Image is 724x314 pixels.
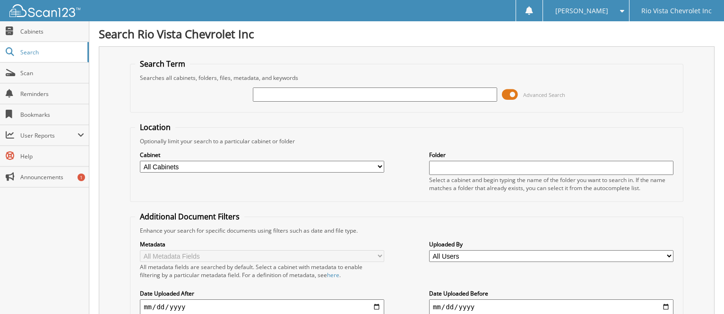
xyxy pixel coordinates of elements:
span: Reminders [20,90,84,98]
div: All metadata fields are searched by default. Select a cabinet with metadata to enable filtering b... [140,263,384,279]
label: Cabinet [140,151,384,159]
legend: Search Term [135,59,190,69]
label: Date Uploaded After [140,289,384,297]
legend: Additional Document Filters [135,211,244,222]
div: Optionally limit your search to a particular cabinet or folder [135,137,678,145]
label: Folder [429,151,673,159]
span: Help [20,152,84,160]
h1: Search Rio Vista Chevrolet Inc [99,26,715,42]
span: Cabinets [20,27,84,35]
a: here [327,271,339,279]
legend: Location [135,122,175,132]
span: Rio Vista Chevrolet Inc [641,8,712,14]
label: Metadata [140,240,384,248]
div: Searches all cabinets, folders, files, metadata, and keywords [135,74,678,82]
div: Select a cabinet and begin typing the name of the folder you want to search in. If the name match... [429,176,673,192]
span: Advanced Search [523,91,565,98]
span: Announcements [20,173,84,181]
span: Search [20,48,83,56]
iframe: Chat Widget [677,269,724,314]
span: [PERSON_NAME] [555,8,608,14]
img: scan123-logo-white.svg [9,4,80,17]
span: User Reports [20,131,78,140]
span: Bookmarks [20,111,84,119]
div: Enhance your search for specific documents using filters such as date and file type. [135,227,678,235]
div: 1 [78,174,85,181]
label: Uploaded By [429,240,673,248]
span: Scan [20,69,84,77]
label: Date Uploaded Before [429,289,673,297]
